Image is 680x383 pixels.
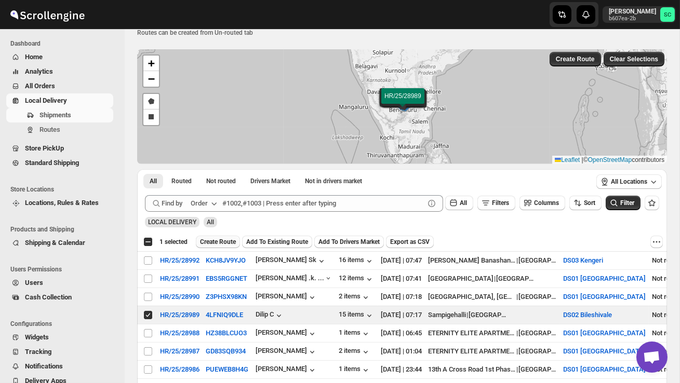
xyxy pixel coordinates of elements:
[25,67,53,75] span: Analytics
[191,198,208,209] div: Order
[25,97,67,104] span: Local Delivery
[588,156,632,163] a: OpenStreetMap
[10,39,117,48] span: Dashboard
[428,364,516,375] div: 13th A Cross Road 1st Phase [PERSON_NAME]
[428,255,516,266] div: [PERSON_NAME] Banashankari Stage 6
[492,199,509,207] span: Filters
[6,330,113,345] button: Widgets
[394,99,409,111] img: Marker
[650,236,663,248] button: More actions
[428,364,557,375] div: |
[603,6,676,23] button: User menu
[299,174,368,188] button: Un-claimable
[339,365,371,375] button: 1 items
[428,273,494,284] div: [GEOGRAPHIC_DATA]
[200,174,242,188] button: Unrouted
[137,29,256,37] p: Routes can be created from Un-routed tab
[339,256,375,266] button: 16 items
[206,177,236,185] span: Not routed
[160,256,199,264] button: HR/25/28992
[396,98,411,109] img: Marker
[25,53,43,61] span: Home
[25,239,85,247] span: Shipping & Calendar
[339,310,375,321] button: 15 items
[428,292,557,302] div: |
[6,196,113,210] button: Locations, Rules & Rates
[339,329,371,339] div: 1 items
[563,329,646,337] button: DS01 [GEOGRAPHIC_DATA]
[206,256,246,264] button: KCH8JV9YJO
[339,347,371,357] button: 2 items
[8,2,86,28] img: ScrollEngine
[256,365,317,375] button: [PERSON_NAME]
[256,329,317,339] button: [PERSON_NAME]
[256,347,317,357] button: [PERSON_NAME]
[6,122,113,137] button: Routes
[395,99,410,111] img: Marker
[428,292,516,302] div: [GEOGRAPHIC_DATA], [GEOGRAPHIC_DATA], [GEOGRAPHIC_DATA], [GEOGRAPHIC_DATA]
[563,275,646,282] button: DS01 [GEOGRAPHIC_DATA]
[6,276,113,290] button: Users
[242,236,312,248] button: Add To Existing Route
[339,292,371,303] button: 2 items
[428,346,516,357] div: ETERNITY ELITE APARTMENT 1 cross [GEOGRAPHIC_DATA] 7th Phase [PERSON_NAME]
[381,310,422,320] div: [DATE] | 07:17
[390,238,430,246] span: Export as CSV
[395,98,411,109] img: Marker
[6,108,113,122] button: Shipments
[160,311,199,319] div: HR/25/28989
[256,310,284,321] div: Dilip C
[25,199,99,207] span: Locations, Rules & Rates
[381,273,422,284] div: [DATE] | 07:41
[10,225,117,234] span: Products and Shipping
[469,310,507,320] div: [GEOGRAPHIC_DATA]
[143,71,159,87] a: Zoom out
[160,347,199,355] div: HR/25/28987
[555,156,580,163] a: Leaflet
[339,274,375,284] button: 12 items
[318,238,380,246] span: Add To Drivers Market
[518,255,557,266] div: [GEOGRAPHIC_DATA]
[25,293,72,301] span: Cash Collection
[6,345,113,359] button: Tracking
[428,255,557,266] div: |
[244,174,297,188] button: Claimable
[395,98,411,110] img: Marker
[206,275,247,282] button: EBS5RGGNET
[582,156,583,163] span: |
[143,94,159,110] a: Draw a polygon
[445,196,473,210] button: All
[10,265,117,273] span: Users Permissions
[25,279,43,286] span: Users
[584,199,595,207] span: Sort
[148,57,155,70] span: +
[660,7,675,22] span: Sanjay chetri
[611,177,647,186] span: All Locations
[143,110,159,125] a: Draw a rectangle
[381,346,422,357] div: [DATE] | 01:04
[6,359,113,374] button: Notifications
[25,362,63,370] span: Notifications
[518,328,557,338] div: [GEOGRAPHIC_DATA]
[222,195,424,212] input: #1002,#1003 | Press enter after typing
[207,218,214,226] span: All
[160,329,199,337] button: HR/25/28988
[394,97,409,108] img: Marker
[160,365,199,373] div: HR/25/28986
[569,196,602,210] button: Sort
[160,275,199,282] div: HR/25/28991
[519,196,565,210] button: Columns
[159,238,188,246] span: 1 selected
[184,195,225,212] button: Order
[381,364,422,375] div: [DATE] | 23:44
[256,292,317,303] button: [PERSON_NAME]
[386,236,434,248] button: Export as CSV
[6,64,113,79] button: Analytics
